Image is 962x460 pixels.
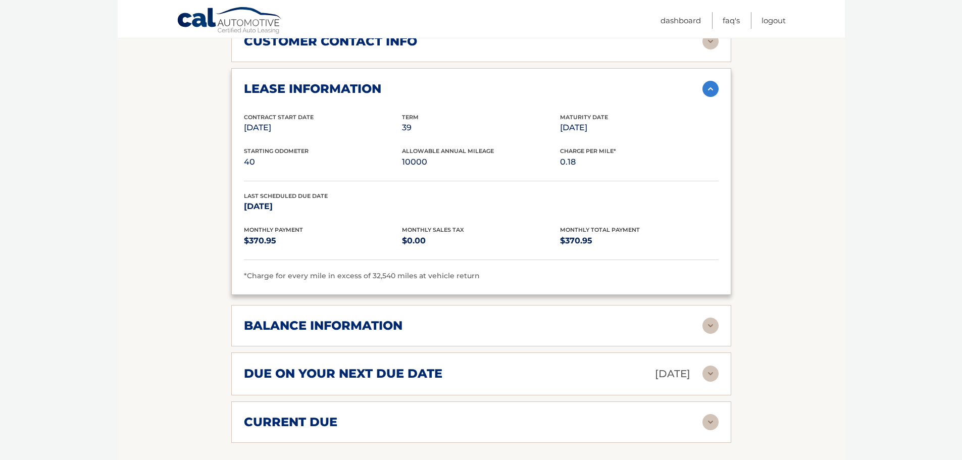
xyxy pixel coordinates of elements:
[762,12,786,29] a: Logout
[702,33,719,49] img: accordion-rest.svg
[402,147,494,155] span: Allowable Annual Mileage
[560,155,718,169] p: 0.18
[244,234,402,248] p: $370.95
[402,114,419,121] span: Term
[560,234,718,248] p: $370.95
[244,318,402,333] h2: balance information
[244,199,402,214] p: [DATE]
[244,415,337,430] h2: current due
[655,365,690,383] p: [DATE]
[402,121,560,135] p: 39
[244,271,480,280] span: *Charge for every mile in excess of 32,540 miles at vehicle return
[723,12,740,29] a: FAQ's
[244,147,309,155] span: Starting Odometer
[244,81,381,96] h2: lease information
[244,155,402,169] p: 40
[244,34,417,49] h2: customer contact info
[244,192,328,199] span: Last Scheduled Due Date
[177,7,283,36] a: Cal Automotive
[702,414,719,430] img: accordion-rest.svg
[702,81,719,97] img: accordion-active.svg
[402,155,560,169] p: 10000
[560,114,608,121] span: Maturity Date
[702,318,719,334] img: accordion-rest.svg
[702,366,719,382] img: accordion-rest.svg
[560,147,616,155] span: Charge Per Mile*
[560,121,718,135] p: [DATE]
[244,366,442,381] h2: due on your next due date
[560,226,640,233] span: Monthly Total Payment
[402,234,560,248] p: $0.00
[244,114,314,121] span: Contract Start Date
[402,226,464,233] span: Monthly Sales Tax
[244,226,303,233] span: Monthly Payment
[244,121,402,135] p: [DATE]
[661,12,701,29] a: Dashboard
